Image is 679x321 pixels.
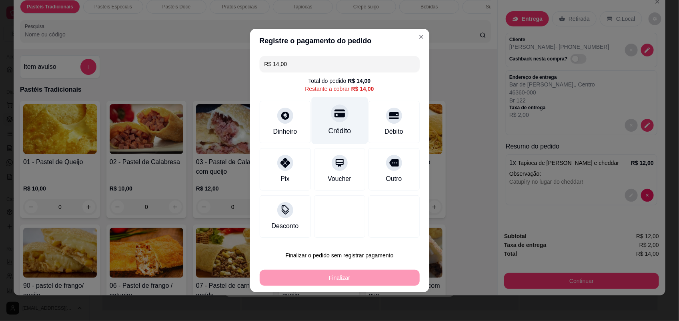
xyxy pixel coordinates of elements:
div: Total do pedido [308,77,371,85]
div: Voucher [328,174,351,184]
header: Registre o pagamento do pedido [250,29,429,53]
div: Outro [386,174,402,184]
button: Close [415,30,428,43]
div: R$ 14,00 [348,77,371,85]
div: Crédito [328,126,351,136]
button: Finalizar o pedido sem registrar pagamento [260,247,420,263]
div: Desconto [272,221,299,231]
div: Restante a cobrar [305,85,374,93]
input: Ex.: hambúrguer de cordeiro [264,56,415,72]
div: Pix [280,174,289,184]
div: R$ 14,00 [351,85,374,93]
div: Débito [385,127,403,136]
div: Dinheiro [273,127,297,136]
